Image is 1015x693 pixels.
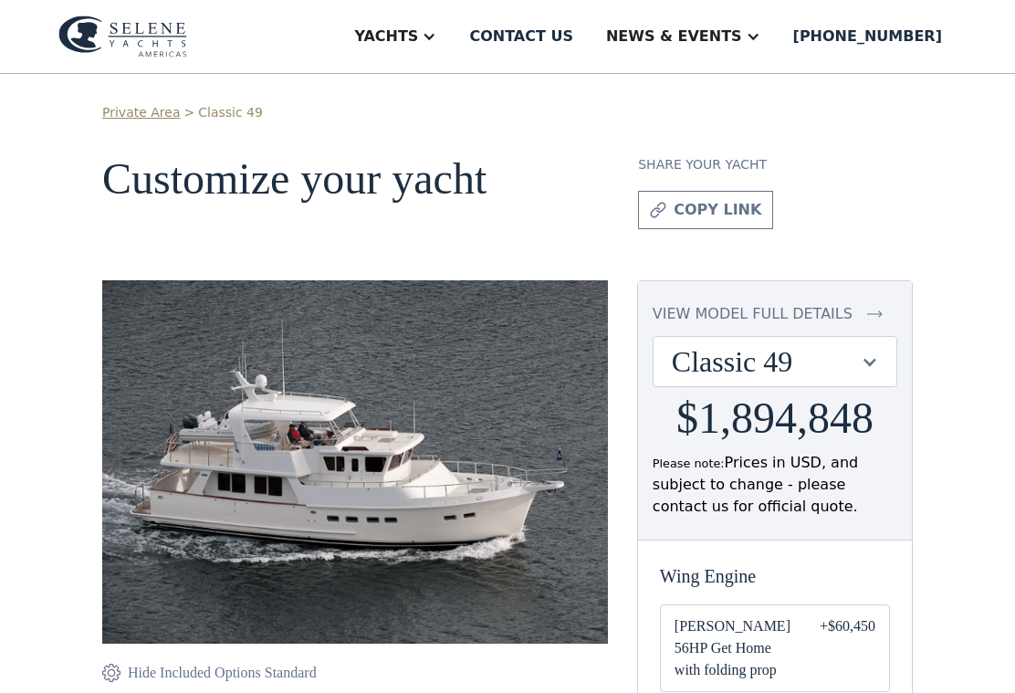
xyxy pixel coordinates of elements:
[675,615,790,681] span: [PERSON_NAME] 56HP Get Home with folding prop
[653,303,853,325] div: view model full details
[654,337,896,386] div: Classic 49
[660,562,890,590] div: Wing Engine
[102,155,609,229] h1: Customize your yacht
[676,394,874,443] h2: $1,894,848
[653,303,897,325] a: view model full details
[606,26,742,47] div: News & EVENTS
[672,344,860,379] div: Classic 49
[58,16,187,58] img: logo
[638,155,767,174] div: Share your yacht
[820,615,875,681] div: +$60,450
[793,26,942,47] div: [PHONE_NUMBER]
[653,452,897,518] div: Prices in USD, and subject to change - please contact us for official quote.
[183,103,194,122] div: >
[867,303,883,325] img: icon
[128,662,317,684] div: Hide Included Options Standard
[674,199,761,221] div: copy link
[354,26,418,47] div: Yachts
[653,457,725,470] span: Please note:
[198,103,263,122] a: Classic 49
[102,103,180,122] a: Private Area
[102,662,120,684] img: icon
[469,26,573,47] div: Contact us
[650,199,666,221] img: icon
[102,662,317,684] a: Hide Included Options Standard
[638,191,773,229] a: copy link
